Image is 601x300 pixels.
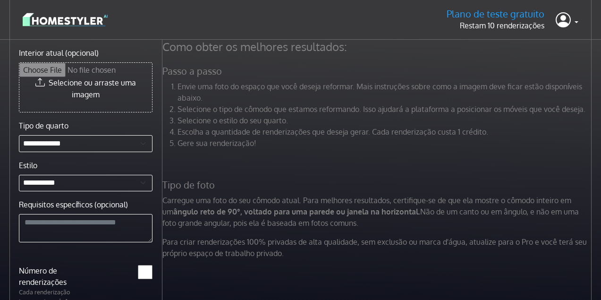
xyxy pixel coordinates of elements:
[162,65,222,77] font: Passo a passo
[178,127,488,137] font: Escolha a quantidade de renderizações que deseja gerar. Cada renderização custa 1 crédito.
[178,116,288,125] font: Selecione o estilo do seu quarto.
[447,8,544,20] font: Plano de teste gratuito
[162,196,571,216] font: Carregue uma foto do seu cômodo atual. Para melhores resultados, certifique-se de que ela mostre ...
[178,82,582,103] font: Envie uma foto do espaço que você deseja reformar. Mais instruções sobre como a imagem deve ficar...
[19,161,37,170] font: Estilo
[162,39,347,54] font: Como obter os melhores resultados:
[178,104,585,114] font: Selecione o tipo de cômodo que estamos reformando. Isso ajudará a plataforma a posicionar os móve...
[19,266,67,287] font: Número de renderizações
[460,21,544,30] font: Restam 10 renderizações
[178,138,256,148] font: Gere sua renderização!
[173,207,420,216] font: ângulo reto de 90°, voltado para uma parede ou janela na horizontal.
[19,121,68,130] font: Tipo de quarto
[23,11,108,28] img: logo-3de290ba35641baa71223ecac5eacb59cb85b4c7fdf211dc9aaecaaee71ea2f8.svg
[19,48,99,58] font: Interior atual (opcional)
[162,179,215,191] font: Tipo de foto
[19,200,128,209] font: Requisitos específicos (opcional)
[162,237,587,258] font: Para criar renderizações 100% privadas de alta qualidade, sem exclusão ou marca d'água, atualize ...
